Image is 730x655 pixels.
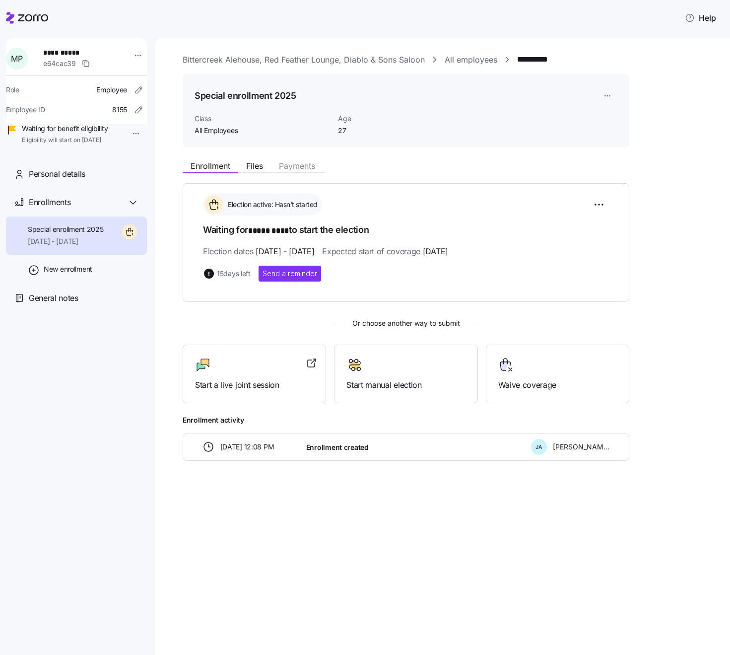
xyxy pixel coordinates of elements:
[29,196,70,209] span: Enrollments
[183,318,629,329] span: Or choose another way to submit
[498,379,617,391] span: Waive coverage
[225,200,318,210] span: Election active: Hasn't started
[306,442,369,452] span: Enrollment created
[677,8,724,28] button: Help
[22,136,108,145] span: Eligibility will start on [DATE]
[346,379,465,391] span: Start manual election
[183,54,425,66] a: Bittercreek Alehouse, Red Feather Lounge, Diablo & Sons Saloon
[191,162,230,170] span: Enrollment
[322,245,448,258] span: Expected start of coverage
[195,379,314,391] span: Start a live joint session
[195,114,330,124] span: Class
[263,269,317,279] span: Send a reminder
[6,105,45,115] span: Employee ID
[28,224,104,234] span: Special enrollment 2025
[279,162,315,170] span: Payments
[6,85,19,95] span: Role
[195,89,296,102] h1: Special enrollment 2025
[28,236,104,246] span: [DATE] - [DATE]
[183,415,629,425] span: Enrollment activity
[220,442,274,452] span: [DATE] 12:08 PM
[246,162,263,170] span: Files
[259,266,321,282] button: Send a reminder
[256,245,314,258] span: [DATE] - [DATE]
[29,292,78,304] span: General notes
[535,444,542,450] span: J A
[445,54,497,66] a: All employees
[338,114,438,124] span: Age
[203,245,314,258] span: Election dates
[43,59,76,69] span: e64cac39
[338,126,438,136] span: 27
[195,126,330,136] span: All Employees
[203,223,609,237] h1: Waiting for to start the election
[685,12,716,24] span: Help
[96,85,127,95] span: Employee
[112,105,127,115] span: 8155
[29,168,85,180] span: Personal details
[553,442,609,452] span: [PERSON_NAME]
[44,264,92,274] span: New enrollment
[423,245,448,258] span: [DATE]
[11,55,22,63] span: M P
[217,269,251,279] span: 15 days left
[22,124,108,134] span: Waiting for benefit eligibility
